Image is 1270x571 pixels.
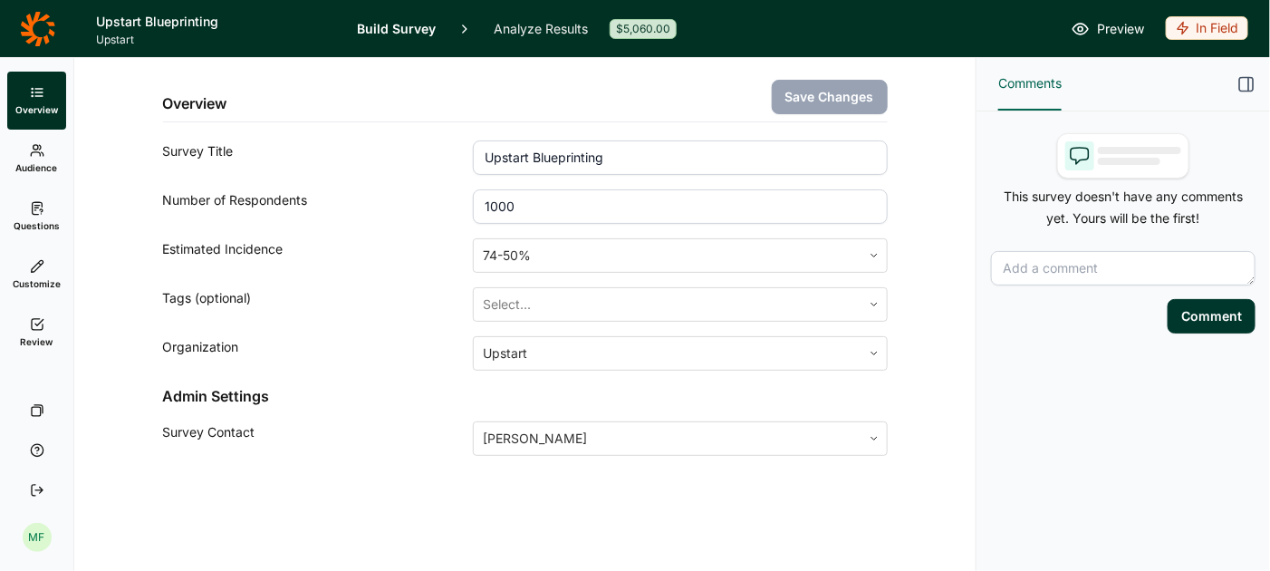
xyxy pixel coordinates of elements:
[13,277,61,290] span: Customize
[7,304,66,362] a: Review
[23,523,52,552] div: MF
[163,238,474,273] div: Estimated Incidence
[16,161,58,174] span: Audience
[7,130,66,188] a: Audience
[163,421,474,456] div: Survey Contact
[1166,16,1248,40] div: In Field
[96,11,335,33] h1: Upstart Blueprinting
[163,287,474,322] div: Tags (optional)
[998,58,1062,111] button: Comments
[473,189,887,224] input: 1000
[163,189,474,224] div: Number of Respondents
[1168,299,1256,334] button: Comment
[163,336,474,371] div: Organization
[1097,18,1144,40] span: Preview
[14,219,60,232] span: Questions
[473,140,887,175] input: ex: Package testing study
[1166,16,1248,42] button: In Field
[7,188,66,246] a: Questions
[7,246,66,304] a: Customize
[7,72,66,130] a: Overview
[610,19,677,39] div: $5,060.00
[21,335,53,348] span: Review
[96,33,335,47] span: Upstart
[15,103,58,116] span: Overview
[163,140,474,175] div: Survey Title
[163,385,888,407] h2: Admin Settings
[163,92,227,114] h2: Overview
[1072,18,1144,40] a: Preview
[998,73,1062,94] span: Comments
[772,80,888,114] button: Save Changes
[991,186,1256,229] p: This survey doesn't have any comments yet. Yours will be the first!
